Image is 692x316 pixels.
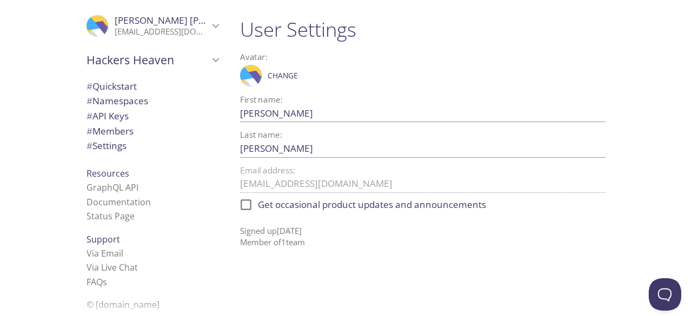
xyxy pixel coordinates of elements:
[78,79,227,94] div: Quickstart
[240,96,283,104] label: First name:
[78,109,227,124] div: API Keys
[265,67,301,84] button: Change
[240,131,282,139] label: Last name:
[78,8,227,44] div: Darias Davis
[649,278,681,311] iframe: Help Scout Beacon - Open
[86,95,92,107] span: #
[86,110,129,122] span: API Keys
[258,198,486,212] span: Get occasional product updates and announcements
[86,80,137,92] span: Quickstart
[86,181,138,193] a: GraphQL API
[115,14,263,26] span: [PERSON_NAME] [PERSON_NAME]
[240,166,605,193] div: Contact us if you need to change your email
[86,261,138,273] a: Via Live Chat
[86,210,135,222] a: Status Page
[240,217,605,248] p: Signed up [DATE] Member of 1 team
[268,69,298,82] span: Change
[86,80,92,92] span: #
[86,196,151,208] a: Documentation
[86,125,134,137] span: Members
[240,17,605,42] h1: User Settings
[78,124,227,139] div: Members
[86,139,127,152] span: Settings
[86,276,107,288] a: FAQ
[86,233,120,245] span: Support
[86,52,209,68] span: Hackers Heaven
[78,93,227,109] div: Namespaces
[240,53,562,61] label: Avatar:
[103,276,107,288] span: s
[240,166,295,174] label: Email address:
[86,95,148,107] span: Namespaces
[86,110,92,122] span: #
[78,46,227,74] div: Hackers Heaven
[86,125,92,137] span: #
[115,26,209,37] p: [EMAIL_ADDRESS][DOMAIN_NAME]
[78,138,227,153] div: Team Settings
[86,167,129,179] span: Resources
[86,139,92,152] span: #
[86,247,123,259] a: Via Email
